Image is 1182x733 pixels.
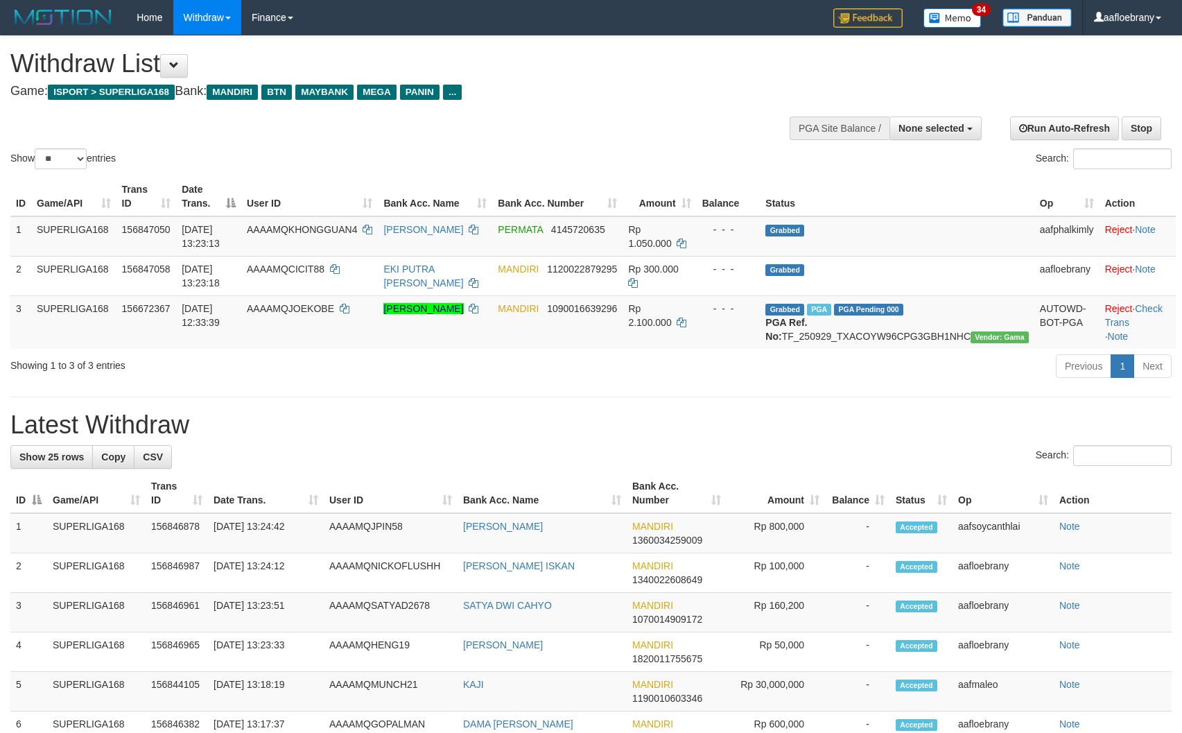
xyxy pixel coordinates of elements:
[628,264,678,275] span: Rp 300.000
[182,224,220,249] span: [DATE] 13:23:13
[1135,264,1156,275] a: Note
[1105,303,1163,328] a: Check Trans
[247,264,324,275] span: AAAAMQCICIT88
[10,256,31,295] td: 2
[953,672,1054,712] td: aafmaleo
[1002,8,1072,27] img: panduan.png
[19,451,84,463] span: Show 25 rows
[551,224,605,235] span: Copy 4145720635 to clipboard
[241,177,378,216] th: User ID: activate to sort column ascending
[896,521,937,533] span: Accepted
[632,718,673,730] span: MANDIRI
[10,177,31,216] th: ID
[890,474,953,513] th: Status: activate to sort column ascending
[47,632,146,672] td: SUPERLIGA168
[1105,264,1133,275] a: Reject
[324,672,458,712] td: AAAAMQMUNCH21
[463,718,573,730] a: DAMA [PERSON_NAME]
[1036,148,1172,169] label: Search:
[208,593,324,632] td: [DATE] 13:23:51
[10,216,31,257] td: 1
[971,331,1029,343] span: Vendor URL: https://trx31.1velocity.biz
[10,632,47,672] td: 4
[1054,474,1172,513] th: Action
[632,679,673,690] span: MANDIRI
[1073,148,1172,169] input: Search:
[547,303,617,314] span: Copy 1090016639296 to clipboard
[760,295,1034,349] td: TF_250929_TXACOYW96CPG3GBH1NHC
[134,445,172,469] a: CSV
[1100,256,1176,295] td: ·
[1105,303,1133,314] a: Reject
[10,593,47,632] td: 3
[101,451,125,463] span: Copy
[727,513,825,553] td: Rp 800,000
[10,353,482,372] div: Showing 1 to 3 of 3 entries
[1034,295,1100,349] td: AUTOWD-BOT-PGA
[628,303,671,328] span: Rp 2.100.000
[1056,354,1111,378] a: Previous
[92,445,134,469] a: Copy
[953,474,1054,513] th: Op: activate to sort column ascending
[182,303,220,328] span: [DATE] 12:33:39
[208,474,324,513] th: Date Trans.: activate to sort column ascending
[498,224,543,235] span: PERMATA
[47,474,146,513] th: Game/API: activate to sort column ascending
[825,632,890,672] td: -
[31,256,116,295] td: SUPERLIGA168
[31,177,116,216] th: Game/API: activate to sort column ascending
[627,474,727,513] th: Bank Acc. Number: activate to sort column ascending
[207,85,258,100] span: MANDIRI
[143,451,163,463] span: CSV
[10,295,31,349] td: 3
[1034,216,1100,257] td: aafphalkimly
[1059,560,1080,571] a: Note
[247,303,334,314] span: AAAAMQJOEKOBE
[632,614,702,625] span: Copy 1070014909172 to clipboard
[1135,224,1156,235] a: Note
[324,553,458,593] td: AAAAMQNICKOFLUSHH
[208,553,324,593] td: [DATE] 13:24:12
[898,123,964,134] span: None selected
[176,177,241,216] th: Date Trans.: activate to sort column descending
[1105,224,1133,235] a: Reject
[1059,718,1080,730] a: Note
[1034,177,1100,216] th: Op: activate to sort column ascending
[324,474,458,513] th: User ID: activate to sort column ascending
[632,653,702,664] span: Copy 1820011755675 to clipboard
[463,679,484,690] a: KAJI
[953,553,1054,593] td: aafloebrany
[498,303,539,314] span: MANDIRI
[47,593,146,632] td: SUPERLIGA168
[825,593,890,632] td: -
[47,553,146,593] td: SUPERLIGA168
[122,224,171,235] span: 156847050
[48,85,175,100] span: ISPORT > SUPERLIGA168
[923,8,982,28] img: Button%20Memo.svg
[765,264,804,276] span: Grabbed
[1122,117,1161,140] a: Stop
[208,513,324,553] td: [DATE] 13:24:42
[324,593,458,632] td: AAAAMQSATYAD2678
[31,216,116,257] td: SUPERLIGA168
[727,632,825,672] td: Rp 50,000
[247,224,357,235] span: AAAAMQKHONGGUAN4
[825,513,890,553] td: -
[632,535,702,546] span: Copy 1360034259009 to clipboard
[1111,354,1134,378] a: 1
[47,672,146,712] td: SUPERLIGA168
[760,177,1034,216] th: Status
[122,264,171,275] span: 156847058
[146,553,208,593] td: 156846987
[790,117,889,140] div: PGA Site Balance /
[146,672,208,712] td: 156844105
[324,632,458,672] td: AAAAMQHENG19
[1059,679,1080,690] a: Note
[727,593,825,632] td: Rp 160,200
[632,600,673,611] span: MANDIRI
[10,85,774,98] h4: Game: Bank:
[463,521,543,532] a: [PERSON_NAME]
[357,85,397,100] span: MEGA
[324,513,458,553] td: AAAAMQJPIN58
[383,303,463,314] a: [PERSON_NAME]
